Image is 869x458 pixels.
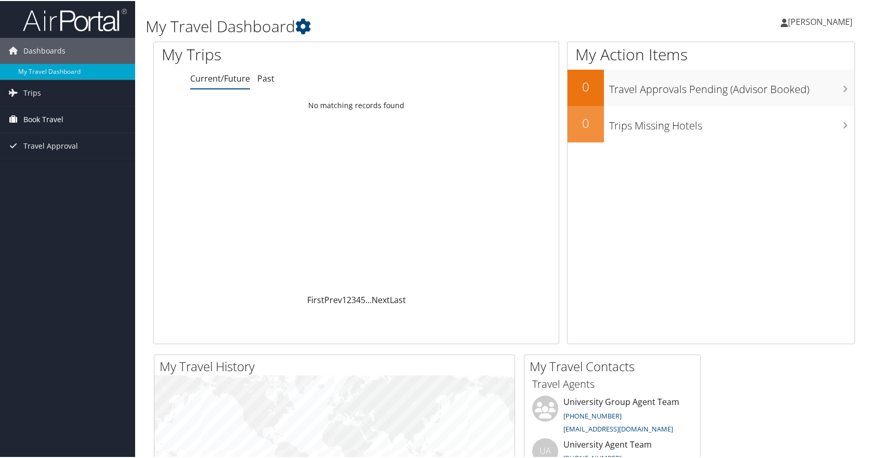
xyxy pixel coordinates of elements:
span: Dashboards [23,37,65,63]
h3: Travel Agents [532,376,692,390]
h2: My Travel Contacts [530,357,700,374]
a: 0Trips Missing Hotels [568,105,854,141]
h2: My Travel History [160,357,515,374]
a: 5 [361,293,365,305]
a: Past [257,72,274,83]
h2: 0 [568,77,604,95]
h1: My Action Items [568,43,854,64]
a: 1 [342,293,347,305]
span: Travel Approval [23,132,78,158]
span: Trips [23,79,41,105]
a: 4 [356,293,361,305]
a: [PHONE_NUMBER] [563,410,622,420]
span: [PERSON_NAME] [788,15,852,27]
li: University Group Agent Team [527,395,697,437]
td: No matching records found [154,95,559,114]
span: … [365,293,372,305]
a: Prev [324,293,342,305]
h3: Travel Approvals Pending (Advisor Booked) [609,76,854,96]
h1: My Trips [162,43,383,64]
a: 0Travel Approvals Pending (Advisor Booked) [568,69,854,105]
a: Last [390,293,406,305]
a: [PERSON_NAME] [781,5,863,36]
span: Book Travel [23,106,63,132]
h3: Trips Missing Hotels [609,112,854,132]
h1: My Travel Dashboard [146,15,624,36]
img: airportal-logo.png [23,7,127,31]
a: 3 [351,293,356,305]
a: Current/Future [190,72,250,83]
h2: 0 [568,113,604,131]
a: [EMAIL_ADDRESS][DOMAIN_NAME] [563,423,673,433]
a: 2 [347,293,351,305]
a: First [307,293,324,305]
a: Next [372,293,390,305]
